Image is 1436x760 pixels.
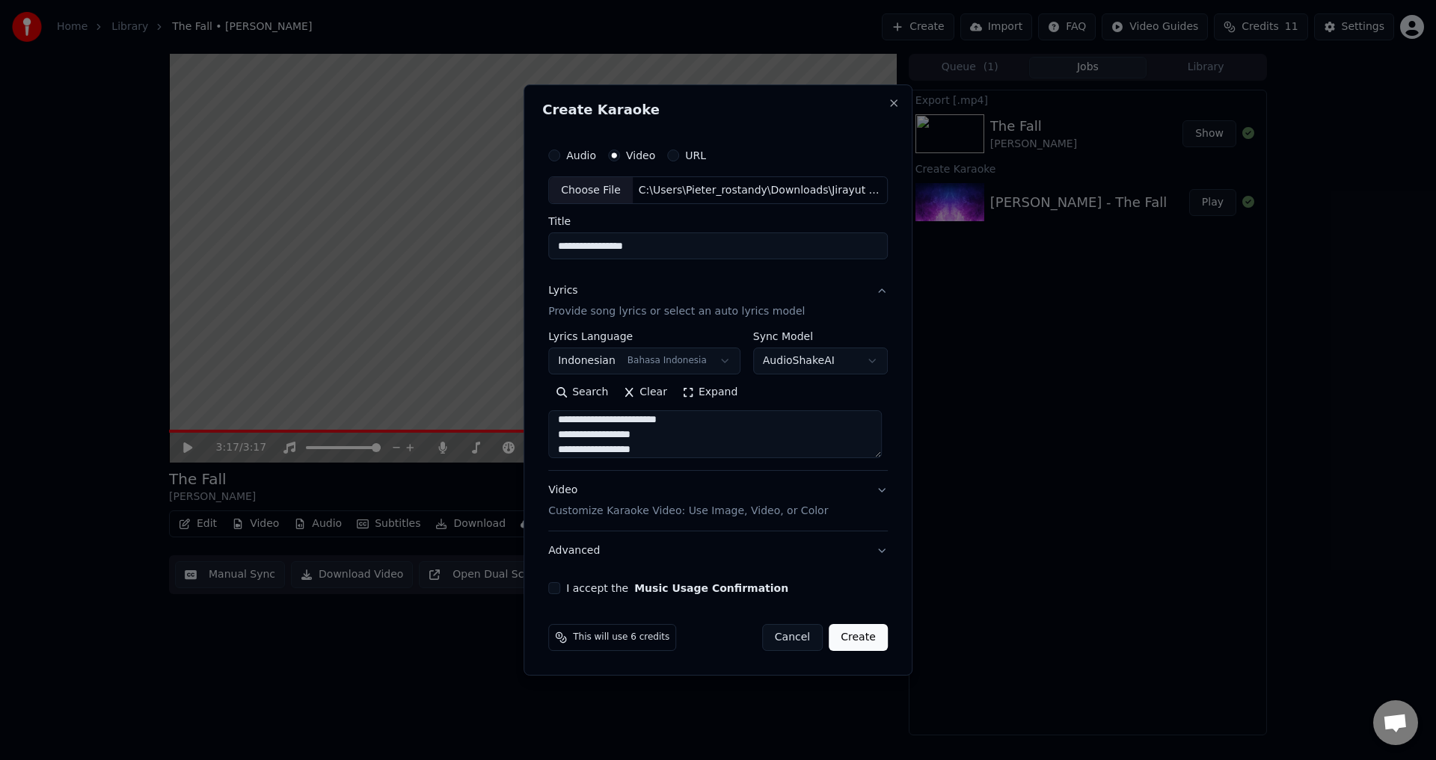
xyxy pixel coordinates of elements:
label: Video [626,150,655,161]
label: Sync Model [753,332,888,342]
p: Customize Karaoke Video: Use Image, Video, or Color [548,504,828,519]
label: Lyrics Language [548,332,740,342]
button: LyricsProvide song lyrics or select an auto lyrics model [548,272,888,332]
label: I accept the [566,583,788,593]
span: This will use 6 credits [573,631,669,643]
h2: Create Karaoke [542,103,894,117]
label: Title [548,217,888,227]
p: Provide song lyrics or select an auto lyrics model [548,305,805,320]
label: Audio [566,150,596,161]
button: Clear [616,381,675,405]
button: VideoCustomize Karaoke Video: Use Image, Video, or Color [548,472,888,531]
button: Expand [675,381,745,405]
label: URL [685,150,706,161]
button: Advanced [548,531,888,570]
button: Search [548,381,616,405]
div: Choose File [549,177,633,204]
div: Video [548,484,828,519]
button: I accept the [634,583,788,593]
button: Create [829,624,888,651]
button: Cancel [762,624,823,651]
div: Lyrics [548,284,577,299]
div: C:\Users\Pieter_rostandy\Downloads\Jirayut - Kecewa - Official Music Video.mp4 [633,183,887,198]
div: LyricsProvide song lyrics or select an auto lyrics model [548,332,888,471]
